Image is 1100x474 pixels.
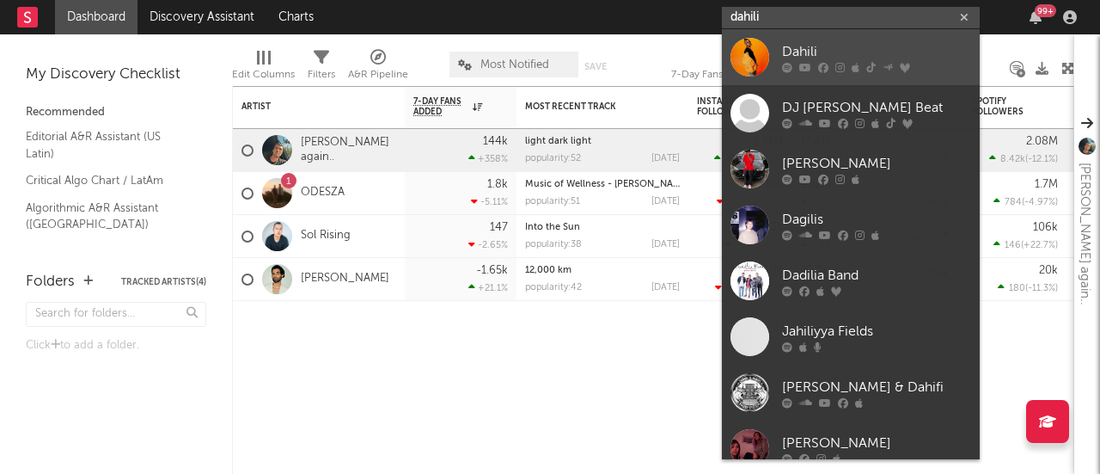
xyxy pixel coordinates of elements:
[1028,284,1055,293] span: -11.3 %
[525,223,680,232] div: Into the Sun
[525,137,591,146] a: light dark light
[714,153,783,164] div: ( )
[782,265,971,286] div: Dadilia Band
[525,137,680,146] div: light dark light
[993,239,1058,250] div: ( )
[308,65,335,85] div: Filters
[722,29,980,85] a: Dahili
[697,96,757,117] div: Instagram Followers
[483,136,508,147] div: 144k
[476,265,508,276] div: -1.65k
[651,283,680,292] div: [DATE]
[26,171,189,190] a: Critical Algo Chart / LatAm
[1005,241,1021,250] span: 146
[1024,241,1055,250] span: +22.7 %
[651,240,680,249] div: [DATE]
[301,272,389,286] a: [PERSON_NAME]
[26,199,189,234] a: Algorithmic A&R Assistant ([GEOGRAPHIC_DATA])
[348,65,408,85] div: A&R Pipeline
[525,283,582,292] div: popularity: 42
[241,102,370,112] div: Artist
[468,282,508,293] div: +21.1 %
[671,65,800,85] div: 7-Day Fans Added (7-Day Fans Added)
[525,223,580,232] a: Into the Sun
[998,282,1058,293] div: ( )
[26,65,206,85] div: My Discovery Checklist
[722,197,980,253] a: Dagilis
[525,266,571,275] a: 12,000 km
[525,180,680,189] div: Music of Wellness - ODESZA Severance Remix
[722,309,980,365] a: Jahiliyya Fields
[525,180,719,189] a: Music of Wellness - [PERSON_NAME] Remix
[1009,284,1025,293] span: 180
[487,179,508,190] div: 1.8k
[232,43,295,93] div: Edit Columns
[782,209,971,230] div: Dagilis
[26,127,189,163] a: Editorial A&R Assistant (US Latin)
[989,153,1058,164] div: ( )
[525,154,581,163] div: popularity: 52
[490,222,508,233] div: 147
[782,433,971,453] div: [PERSON_NAME]
[525,266,680,275] div: 12,000 km
[584,62,607,71] button: Save
[525,240,582,249] div: popularity: 38
[782,321,971,342] div: Jahiliyya Fields
[782,41,971,62] div: Dahili
[1030,10,1042,24] button: 99+
[1005,198,1022,207] span: 784
[1000,155,1025,164] span: 8.42k
[121,278,206,286] button: Tracked Artists(4)
[468,153,508,164] div: +358 %
[26,272,75,292] div: Folders
[651,197,680,206] div: [DATE]
[1035,4,1056,17] div: 99 +
[715,282,783,293] div: ( )
[722,141,980,197] a: [PERSON_NAME]
[993,196,1058,207] div: ( )
[480,59,549,71] span: Most Notified
[651,154,680,163] div: [DATE]
[671,43,800,93] div: 7-Day Fans Added (7-Day Fans Added)
[782,377,971,397] div: [PERSON_NAME] & Dahifi
[722,365,980,421] a: [PERSON_NAME] & Dahifi
[525,197,580,206] div: popularity: 51
[26,335,206,356] div: Click to add a folder.
[26,102,206,123] div: Recommended
[722,253,980,309] a: Dadilia Band
[722,85,980,141] a: DJ [PERSON_NAME] Beat
[722,7,980,28] input: Search for artists
[782,153,971,174] div: [PERSON_NAME]
[348,43,408,93] div: A&R Pipeline
[471,196,508,207] div: -5.11 %
[1039,265,1058,276] div: 20k
[1074,163,1095,305] div: [PERSON_NAME] again..
[468,239,508,250] div: -2.65 %
[308,43,335,93] div: Filters
[1035,179,1058,190] div: 1.7M
[301,136,396,165] a: [PERSON_NAME] again..
[301,186,345,200] a: ODESZA
[26,302,206,327] input: Search for folders...
[413,96,468,117] span: 7-Day Fans Added
[972,96,1032,117] div: Spotify Followers
[301,229,351,243] a: Sol Rising
[1026,136,1058,147] div: 2.08M
[1033,222,1058,233] div: 106k
[782,97,971,118] div: DJ [PERSON_NAME] Beat
[232,65,295,85] div: Edit Columns
[1028,155,1055,164] span: -12.1 %
[717,196,783,207] div: ( )
[1024,198,1055,207] span: -4.97 %
[525,102,654,112] div: Most Recent Track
